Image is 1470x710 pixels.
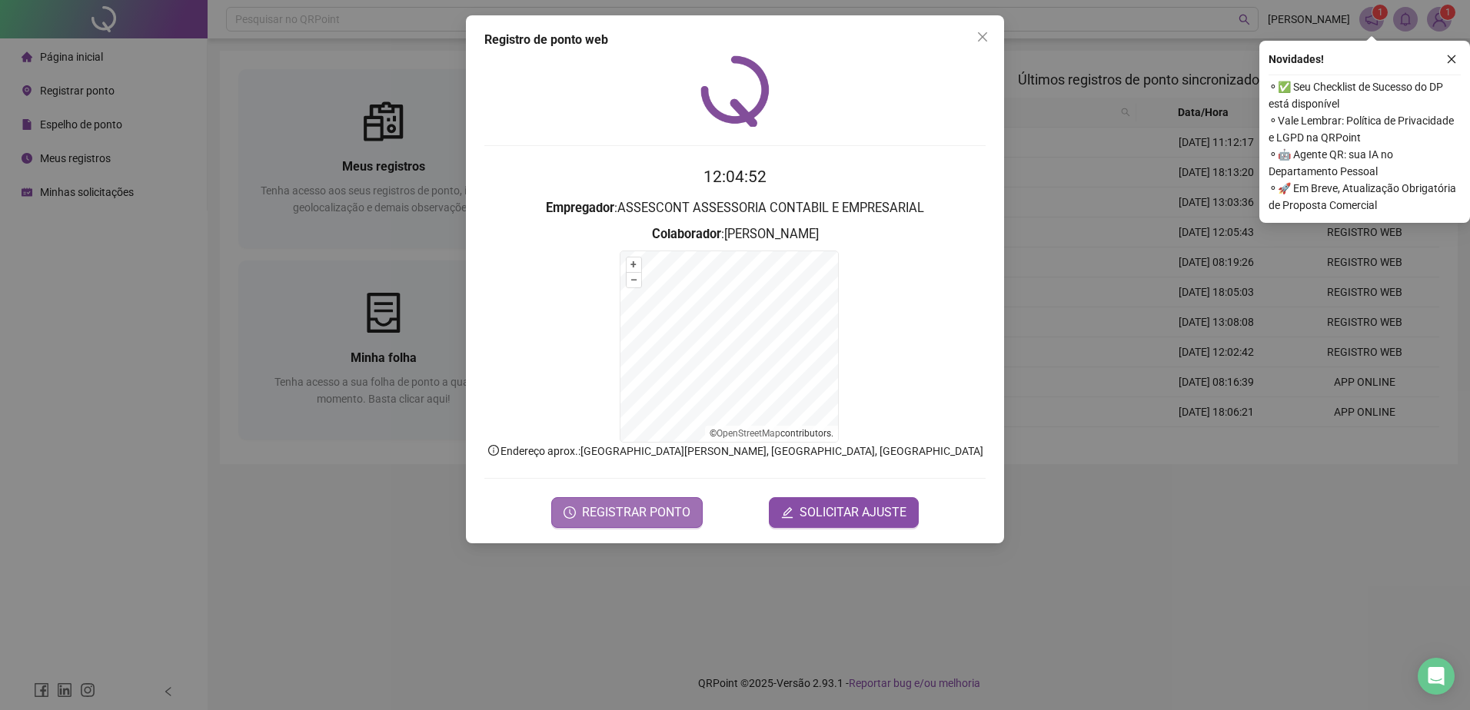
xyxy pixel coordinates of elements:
span: close [1446,54,1457,65]
span: close [976,31,989,43]
span: ⚬ Vale Lembrar: Política de Privacidade e LGPD na QRPoint [1269,112,1461,146]
span: info-circle [487,443,501,457]
button: – [627,273,641,287]
span: REGISTRAR PONTO [582,503,690,522]
button: Close [970,25,995,49]
li: © contributors. [710,428,833,439]
img: QRPoint [700,55,770,127]
button: + [627,257,641,272]
a: OpenStreetMap [717,428,780,439]
strong: Colaborador [652,227,721,241]
span: edit [781,506,793,519]
button: REGISTRAR PONTO [551,497,703,528]
div: Registro de ponto web [484,31,986,49]
button: editSOLICITAR AJUSTE [769,497,919,528]
span: clock-circle [564,506,576,519]
span: SOLICITAR AJUSTE [800,503,906,522]
strong: Empregador [546,201,614,215]
span: ⚬ 🚀 Em Breve, Atualização Obrigatória de Proposta Comercial [1269,180,1461,214]
span: Novidades ! [1269,51,1324,68]
h3: : ASSESCONT ASSESSORIA CONTABIL E EMPRESARIAL [484,198,986,218]
span: ⚬ ✅ Seu Checklist de Sucesso do DP está disponível [1269,78,1461,112]
span: ⚬ 🤖 Agente QR: sua IA no Departamento Pessoal [1269,146,1461,180]
h3: : [PERSON_NAME] [484,224,986,244]
time: 12:04:52 [703,168,767,186]
p: Endereço aprox. : [GEOGRAPHIC_DATA][PERSON_NAME], [GEOGRAPHIC_DATA], [GEOGRAPHIC_DATA] [484,443,986,460]
div: Open Intercom Messenger [1418,658,1455,695]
